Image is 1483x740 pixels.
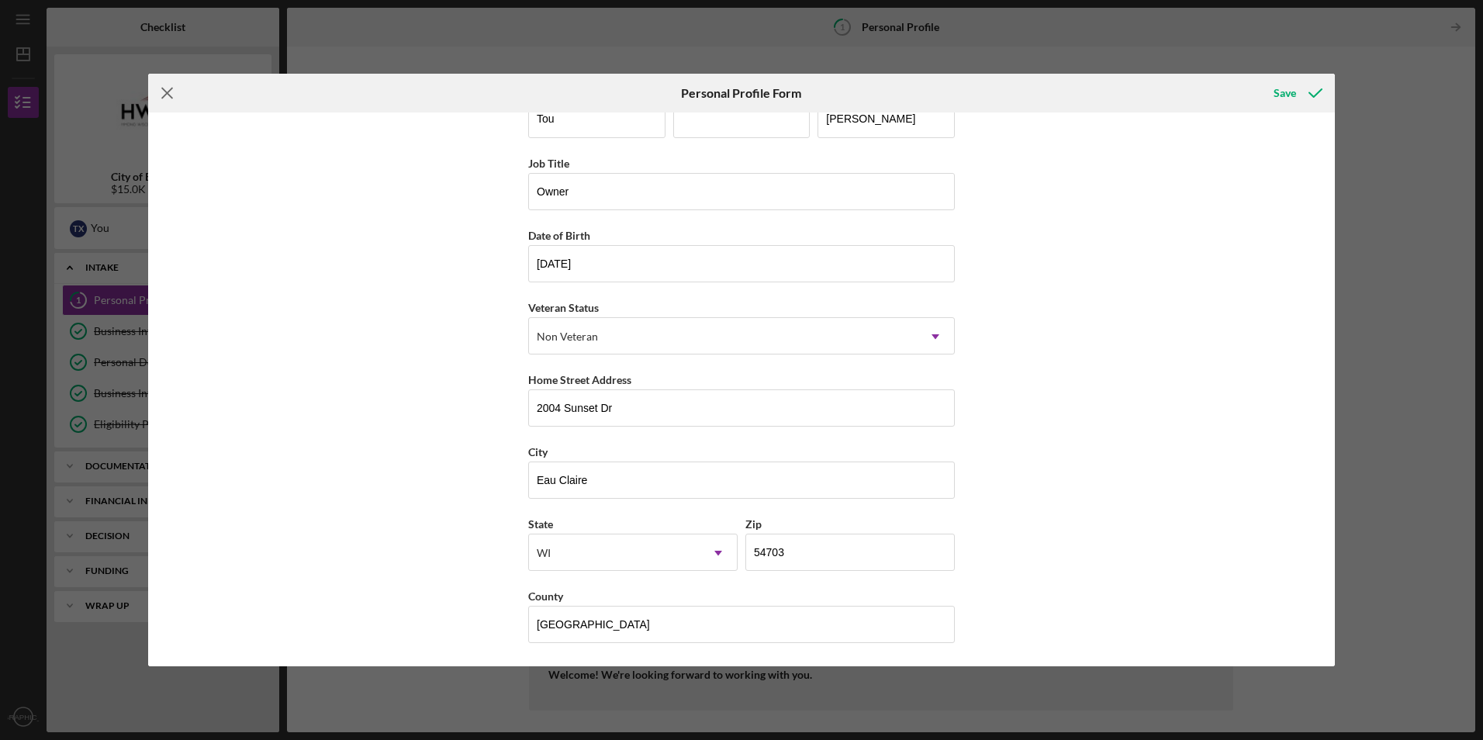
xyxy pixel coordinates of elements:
div: Non Veteran [537,330,598,343]
label: City [528,445,548,458]
label: County [528,590,563,603]
label: Zip [745,517,762,531]
label: Date of Birth [528,229,590,242]
div: Save [1274,78,1296,109]
div: WI [537,547,551,559]
label: Job Title [528,157,569,170]
label: Home Street Address [528,373,631,386]
button: Save [1258,78,1335,109]
h6: Personal Profile Form [681,86,801,100]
